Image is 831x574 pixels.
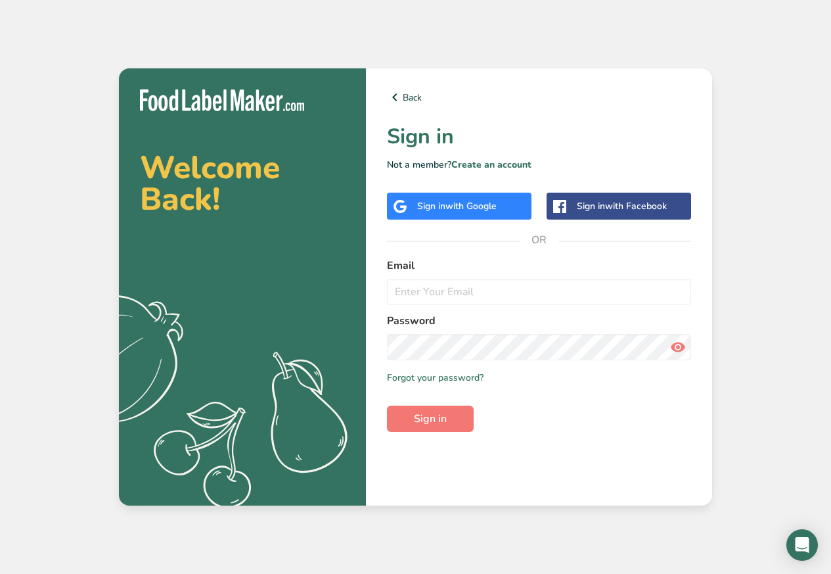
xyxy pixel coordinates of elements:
label: Email [387,258,691,274]
div: Sign in [417,199,497,213]
a: Create an account [451,158,531,171]
img: Food Label Maker [140,89,304,111]
label: Password [387,313,691,329]
p: Not a member? [387,158,691,172]
button: Sign in [387,406,474,432]
input: Enter Your Email [387,279,691,305]
h2: Welcome Back! [140,152,345,215]
div: Sign in [577,199,667,213]
span: Sign in [414,411,447,427]
span: with Google [445,200,497,212]
span: OR [520,220,559,260]
a: Forgot your password? [387,371,483,385]
span: with Facebook [605,200,667,212]
div: Open Intercom Messenger [786,529,818,561]
a: Back [387,89,691,105]
h1: Sign in [387,121,691,153]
